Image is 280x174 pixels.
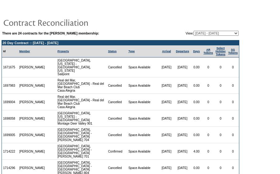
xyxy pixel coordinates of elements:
[127,110,158,127] td: Space Available
[174,110,191,127] td: [DATE]
[127,57,158,77] td: Space Available
[214,94,227,110] td: 0
[202,57,214,77] td: 0
[202,143,214,160] td: 0
[18,143,46,160] td: [PERSON_NAME]
[108,50,117,53] a: Status
[202,94,214,110] td: 0
[174,127,191,143] td: [DATE]
[107,77,127,94] td: Cancelled
[2,31,99,35] b: There are 24 contracts for the [PERSON_NAME] membership:
[3,16,127,29] img: pgTtlContractReconciliation.gif
[18,110,46,127] td: [PERSON_NAME]
[56,57,107,77] td: [GEOGRAPHIC_DATA], [US_STATE] - [GEOGRAPHIC_DATA], [US_STATE] Sailpoint
[158,127,174,143] td: [DATE]
[127,77,158,94] td: Space Available
[158,94,174,110] td: [DATE]
[18,127,46,143] td: [PERSON_NAME]
[202,127,214,143] td: 0
[56,110,107,127] td: [GEOGRAPHIC_DATA], [US_STATE] - [GEOGRAPHIC_DATA] Montage Deer Valley 901
[227,110,239,127] td: 0
[176,50,189,53] a: Departure
[128,50,135,53] a: Type
[2,110,18,127] td: 1698058
[18,57,46,77] td: [PERSON_NAME]
[162,50,171,53] a: Arrival
[227,57,239,77] td: 0
[56,94,107,110] td: Real del Mar, [GEOGRAPHIC_DATA] - Real del Mar Beach Club Casa Alegria
[158,110,174,127] td: [DATE]
[19,50,30,53] a: Member
[18,94,46,110] td: [PERSON_NAME]
[191,127,202,143] td: 0.00
[158,77,174,94] td: [DATE]
[2,57,18,77] td: 1671675
[214,110,227,127] td: 0
[174,57,191,77] td: [DATE]
[191,57,202,77] td: 0.00
[2,127,18,143] td: 1699005
[2,94,18,110] td: 1699004
[107,143,127,160] td: Confirmed
[18,77,46,94] td: [PERSON_NAME]
[2,45,18,57] td: Id
[174,143,191,160] td: [DATE]
[158,143,174,160] td: [DATE]
[107,127,127,143] td: Cancelled
[174,94,191,110] td: [DATE]
[214,57,227,77] td: 0
[57,50,69,53] a: Property
[191,77,202,94] td: 0.00
[228,48,238,54] a: SGTokens
[214,127,227,143] td: 0
[202,77,214,94] td: 0
[56,127,107,143] td: [GEOGRAPHIC_DATA], [GEOGRAPHIC_DATA] - [GEOGRAPHIC_DATA] [PERSON_NAME] 704
[158,57,174,77] td: [DATE]
[2,77,18,94] td: 1697983
[107,57,127,77] td: Cancelled
[202,110,214,127] td: 0
[204,48,213,54] a: ARTokens
[56,77,107,94] td: Real del Mar, [GEOGRAPHIC_DATA] - Real del Mar Beach Club Casa Alegria
[107,110,127,127] td: Cancelled
[174,77,191,94] td: [DATE]
[193,50,200,53] a: Days
[127,127,158,143] td: Space Available
[127,143,158,160] td: Space Available
[191,143,202,160] td: 4.00
[191,110,202,127] td: 0.00
[2,143,18,160] td: 1714222
[227,143,239,160] td: 0
[214,77,227,94] td: 0
[216,47,226,56] a: Select HolidayTokens
[214,143,227,160] td: 0
[127,94,158,110] td: Space Available
[2,40,239,45] td: 20 Day Contract :: [DATE] - [DATE]
[56,143,107,160] td: [GEOGRAPHIC_DATA], [GEOGRAPHIC_DATA] - [GEOGRAPHIC_DATA] [PERSON_NAME] 701
[107,94,127,110] td: Cancelled
[227,94,239,110] td: 0
[155,31,239,36] td: View:
[191,94,202,110] td: 0.00
[227,127,239,143] td: 0
[227,77,239,94] td: 0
